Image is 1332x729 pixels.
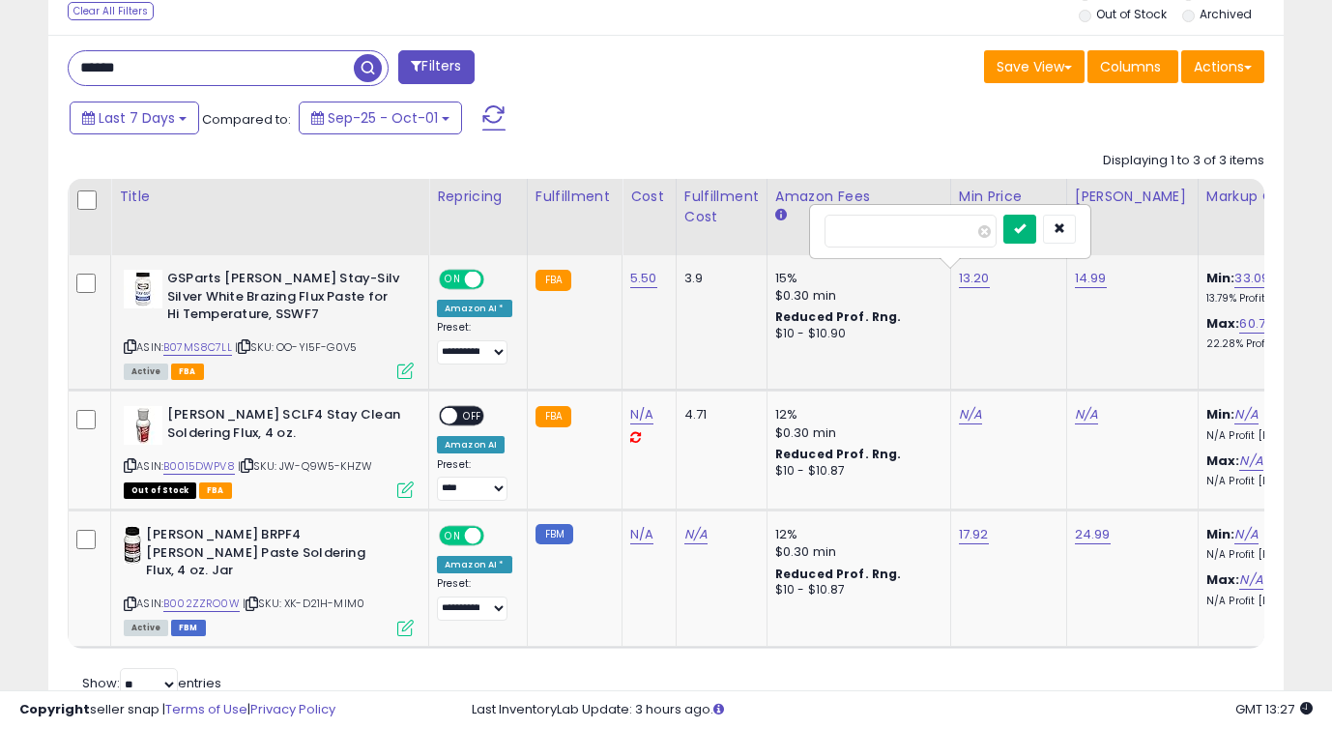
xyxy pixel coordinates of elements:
div: $10 - $10.87 [775,463,936,480]
div: 3.9 [684,270,752,287]
a: 24.99 [1075,525,1111,544]
span: FBM [171,620,206,636]
div: Amazon AI * [437,556,512,573]
span: ON [441,272,465,288]
button: Save View [984,50,1085,83]
a: B002ZZRO0W [163,596,240,612]
div: $0.30 min [775,424,936,442]
button: Actions [1181,50,1264,83]
div: $10 - $10.87 [775,582,936,598]
div: $0.30 min [775,543,936,561]
strong: Copyright [19,700,90,718]
span: Sep-25 - Oct-01 [328,108,438,128]
div: 15% [775,270,936,287]
a: 13.20 [959,269,990,288]
b: GSParts [PERSON_NAME] Stay-Silv Silver White Brazing Flux Paste for Hi Temperature, SSWF7 [167,270,402,329]
a: 14.99 [1075,269,1107,288]
small: FBA [536,406,571,427]
a: N/A [1234,405,1258,424]
b: Max: [1206,452,1240,470]
a: B07MS8C7LL [163,339,232,356]
div: ASIN: [124,406,414,496]
span: OFF [481,272,512,288]
img: 41hwW1bRfxL._SL40_.jpg [124,406,162,445]
span: | SKU: OO-YI5F-G0V5 [235,339,357,355]
div: 12% [775,526,936,543]
button: Last 7 Days [70,102,199,134]
span: All listings currently available for purchase on Amazon [124,620,168,636]
b: Min: [1206,269,1235,287]
div: $0.30 min [775,287,936,305]
b: Min: [1206,405,1235,423]
a: Terms of Use [165,700,247,718]
div: Fulfillment [536,187,614,207]
div: Amazon Fees [775,187,942,207]
span: FBA [171,364,204,380]
label: Out of Stock [1096,6,1167,22]
span: Last 7 Days [99,108,175,128]
a: 33.09 [1234,269,1269,288]
div: ASIN: [124,270,414,377]
button: Columns [1087,50,1178,83]
label: Archived [1200,6,1252,22]
small: FBM [536,524,573,544]
a: N/A [1239,570,1262,590]
div: Title [119,187,420,207]
div: ASIN: [124,526,414,633]
span: FBA [199,482,232,499]
a: N/A [1239,452,1262,471]
b: Reduced Prof. Rng. [775,566,902,582]
div: Last InventoryLab Update: 3 hours ago. [472,701,1313,719]
a: 60.73 [1239,314,1273,334]
div: Preset: [437,577,512,621]
a: N/A [959,405,982,424]
div: $10 - $10.90 [775,326,936,342]
span: ON [441,528,465,544]
b: Reduced Prof. Rng. [775,308,902,325]
a: B0015DWPV8 [163,458,235,475]
b: [PERSON_NAME] SCLF4 Stay Clean Soldering Flux, 4 oz. [167,406,402,447]
a: N/A [1234,525,1258,544]
a: 17.92 [959,525,989,544]
div: Amazon AI * [437,300,512,317]
button: Filters [398,50,474,84]
span: OFF [481,528,512,544]
span: 2025-10-9 13:27 GMT [1235,700,1313,718]
span: All listings that are currently out of stock and unavailable for purchase on Amazon [124,482,196,499]
b: Max: [1206,570,1240,589]
a: N/A [1075,405,1098,424]
div: Min Price [959,187,1058,207]
span: OFF [457,408,488,424]
div: Cost [630,187,668,207]
a: 5.50 [630,269,657,288]
b: Max: [1206,314,1240,333]
a: Privacy Policy [250,700,335,718]
span: Compared to: [202,110,291,129]
span: | SKU: XK-D21H-MIM0 [243,596,364,611]
div: Repricing [437,187,519,207]
div: Amazon AI [437,436,505,453]
small: Amazon Fees. [775,207,787,224]
div: Preset: [437,321,512,364]
div: 12% [775,406,936,423]
a: N/A [684,525,708,544]
button: Sep-25 - Oct-01 [299,102,462,134]
div: Fulfillment Cost [684,187,759,227]
span: All listings currently available for purchase on Amazon [124,364,168,380]
span: Columns [1100,57,1161,76]
div: [PERSON_NAME] [1075,187,1190,207]
div: Preset: [437,458,512,502]
small: FBA [536,270,571,291]
b: Min: [1206,525,1235,543]
div: seller snap | | [19,701,335,719]
a: N/A [630,525,653,544]
span: Show: entries [82,674,221,692]
b: Reduced Prof. Rng. [775,446,902,462]
a: N/A [630,405,653,424]
div: Displaying 1 to 3 of 3 items [1103,152,1264,170]
span: | SKU: JW-Q9W5-KHZW [238,458,372,474]
div: Clear All Filters [68,2,154,20]
div: 4.71 [684,406,752,423]
b: [PERSON_NAME] BRPF4 [PERSON_NAME] Paste Soldering Flux, 4 oz. Jar [146,526,381,585]
img: 41bUZGdSJ5L._SL40_.jpg [124,526,141,565]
